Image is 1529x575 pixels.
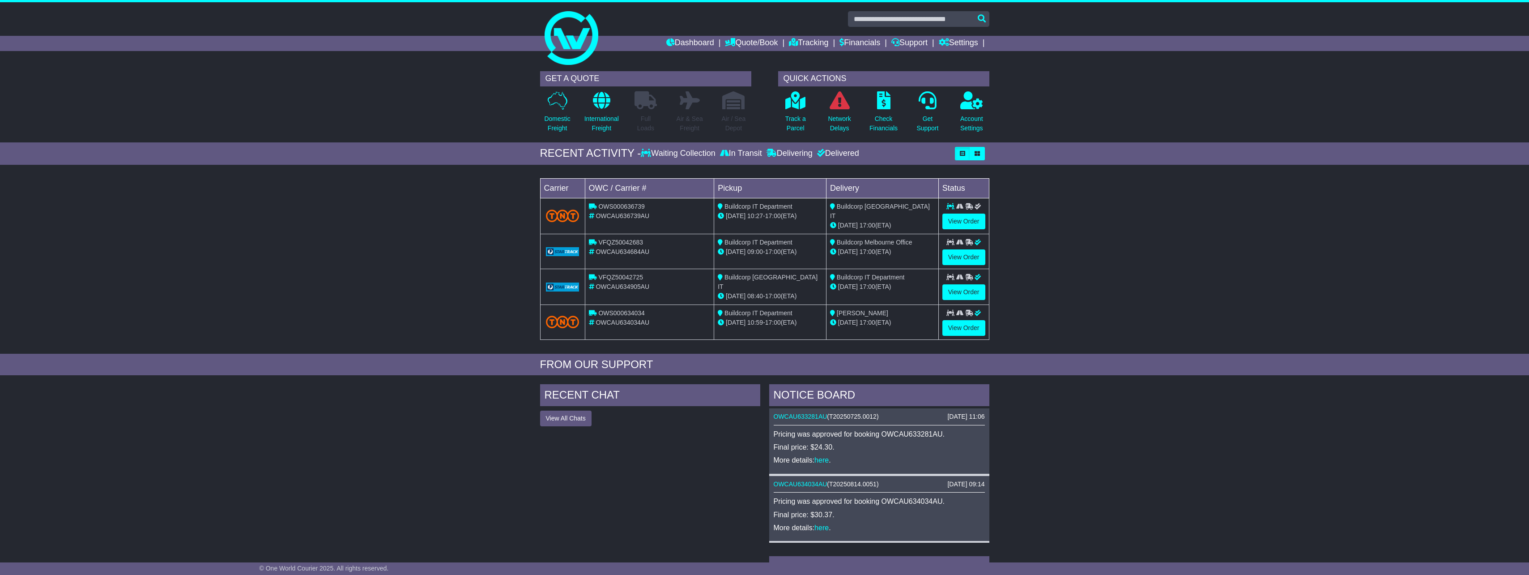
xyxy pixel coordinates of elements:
div: In Transit [718,149,764,159]
span: [DATE] [838,248,858,255]
div: [DATE] 09:14 [947,481,984,488]
span: 17:00 [765,212,781,219]
a: NetworkDelays [827,91,851,138]
span: OWS000636739 [598,203,645,210]
p: Domestic Freight [544,114,570,133]
a: GetSupport [916,91,939,138]
a: Quote/Book [725,36,778,51]
p: Network Delays [828,114,851,133]
img: GetCarrierServiceLogo [546,283,579,292]
div: QUICK ACTIONS [778,71,989,86]
p: Final price: $24.30. [774,443,985,451]
td: Status [938,178,989,198]
a: Track aParcel [785,91,806,138]
span: Buildcorp IT Department [837,274,904,281]
td: Delivery [826,178,938,198]
span: Buildcorp IT Department [724,309,792,317]
span: T20250725.0012 [829,413,877,420]
img: TNT_Domestic.png [546,210,579,222]
a: View Order [942,214,985,229]
a: OWCAU634034AU [774,481,827,488]
p: Account Settings [960,114,983,133]
span: [DATE] [726,319,745,326]
div: Delivered [815,149,859,159]
span: T20250814.0051 [829,481,877,488]
a: CheckFinancials [869,91,898,138]
a: View Order [942,320,985,336]
span: Buildcorp [GEOGRAPHIC_DATA] IT [830,203,930,219]
span: 08:40 [747,292,763,300]
div: ( ) [774,413,985,421]
span: Buildcorp IT Department [724,203,792,210]
span: 17:00 [860,222,875,229]
a: View Order [942,284,985,300]
div: FROM OUR SUPPORT [540,358,989,371]
span: VFQZ50042683 [598,239,643,246]
p: Full Loads [635,114,657,133]
a: DomesticFreight [544,91,571,138]
span: [DATE] [726,248,745,255]
div: Delivering [764,149,815,159]
div: - (ETA) [718,318,822,327]
a: here [814,456,829,464]
span: 10:27 [747,212,763,219]
span: OWS000634034 [598,309,645,317]
span: Buildcorp Melbourne Office [837,239,912,246]
a: Dashboard [666,36,714,51]
a: InternationalFreight [584,91,619,138]
a: Financials [839,36,880,51]
span: 17:00 [765,248,781,255]
div: - (ETA) [718,292,822,301]
a: Tracking [789,36,828,51]
span: 17:00 [765,292,781,300]
a: AccountSettings [960,91,984,138]
div: Waiting Collection [641,149,717,159]
span: © One World Courier 2025. All rights reserved. [260,565,389,572]
p: Air / Sea Depot [722,114,746,133]
div: ( ) [774,481,985,488]
span: Buildcorp [GEOGRAPHIC_DATA] IT [718,274,818,290]
img: TNT_Domestic.png [546,316,579,328]
span: [DATE] [838,283,858,290]
span: OWCAU634905AU [596,283,649,290]
a: here [814,524,829,532]
p: Pricing was approved for booking OWCAU634034AU. [774,497,985,506]
span: 17:00 [860,248,875,255]
p: Pricing was approved for booking OWCAU633281AU. [774,430,985,438]
div: RECENT CHAT [540,384,760,408]
span: 17:00 [765,319,781,326]
div: (ETA) [830,282,935,292]
div: NOTICE BOARD [769,384,989,408]
button: View All Chats [540,411,592,426]
span: 17:00 [860,319,875,326]
span: OWCAU634034AU [596,319,649,326]
div: - (ETA) [718,247,822,257]
div: (ETA) [830,318,935,327]
img: GetCarrierServiceLogo [546,247,579,256]
span: 10:59 [747,319,763,326]
span: [DATE] [838,319,858,326]
span: [PERSON_NAME] [837,309,888,317]
p: More details: . [774,524,985,532]
a: OWCAU633281AU [774,413,827,420]
span: 09:00 [747,248,763,255]
td: OWC / Carrier # [585,178,714,198]
p: More details: . [774,456,985,464]
p: Check Financials [869,114,898,133]
span: OWCAU636739AU [596,212,649,219]
span: VFQZ50042725 [598,274,643,281]
span: [DATE] [726,212,745,219]
p: Air & Sea Freight [677,114,703,133]
p: Get Support [916,114,938,133]
div: [DATE] 11:06 [947,413,984,421]
p: Final price: $30.37. [774,511,985,519]
p: International Freight [584,114,619,133]
div: (ETA) [830,247,935,257]
div: (ETA) [830,221,935,230]
span: 17:00 [860,283,875,290]
div: RECENT ACTIVITY - [540,147,641,160]
span: Buildcorp IT Department [724,239,792,246]
td: Pickup [714,178,826,198]
p: Track a Parcel [785,114,806,133]
span: OWCAU634684AU [596,248,649,255]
